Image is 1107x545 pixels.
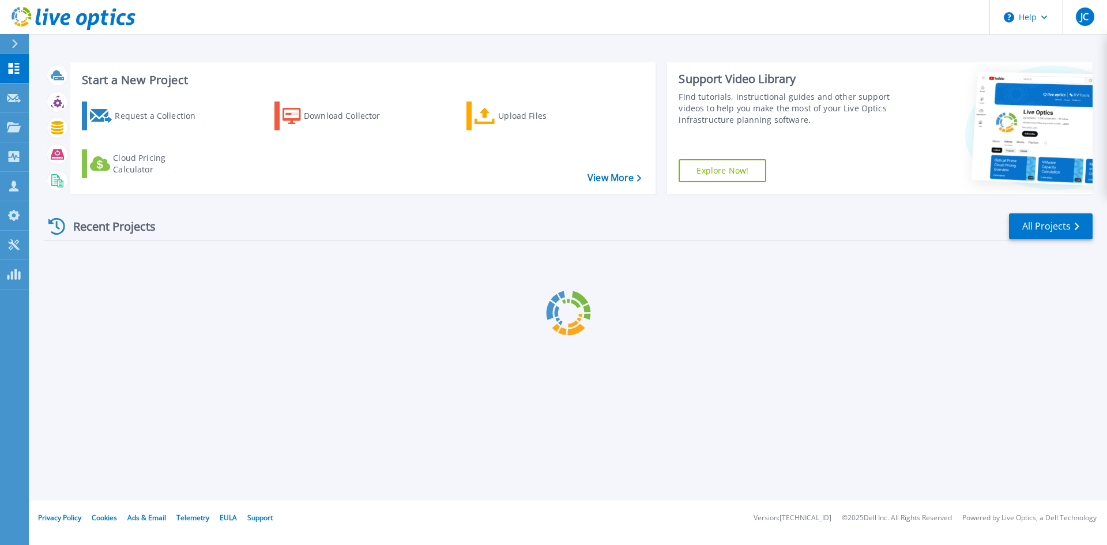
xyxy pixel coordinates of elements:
a: Privacy Policy [38,513,81,523]
a: All Projects [1009,213,1093,239]
div: Find tutorials, instructional guides and other support videos to help you make the most of your L... [679,91,895,126]
a: Explore Now! [679,159,766,182]
h3: Start a New Project [82,74,641,87]
li: © 2025 Dell Inc. All Rights Reserved [842,514,952,522]
li: Version: [TECHNICAL_ID] [754,514,831,522]
a: Support [247,513,273,523]
span: JC [1080,12,1089,21]
a: EULA [220,513,237,523]
div: Support Video Library [679,72,895,87]
div: Upload Files [498,104,590,127]
a: Cloud Pricing Calculator [82,149,210,178]
div: Recent Projects [44,212,171,240]
a: Download Collector [274,102,403,130]
a: Ads & Email [127,513,166,523]
a: Telemetry [176,513,209,523]
div: Cloud Pricing Calculator [113,152,205,175]
div: Download Collector [304,104,396,127]
li: Powered by Live Optics, a Dell Technology [962,514,1097,522]
a: View More [588,172,641,183]
div: Request a Collection [115,104,207,127]
a: Cookies [92,513,117,523]
a: Request a Collection [82,102,210,130]
a: Upload Files [466,102,595,130]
